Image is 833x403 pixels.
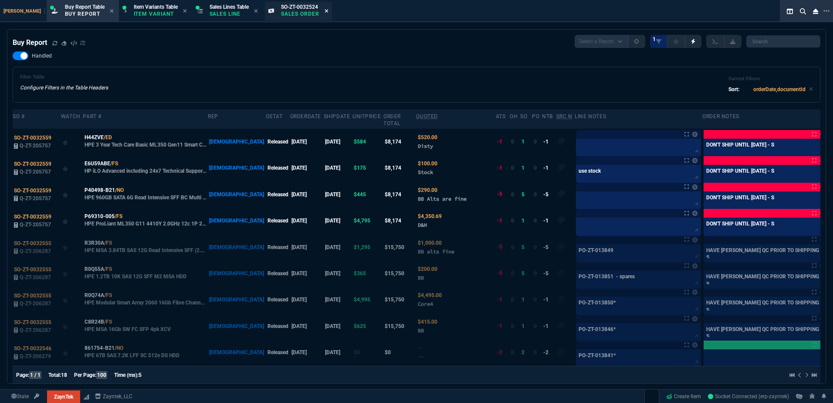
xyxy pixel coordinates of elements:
span: 1 / 1 [29,371,41,379]
div: Add to Watchlist [62,294,81,306]
h4: Buy Report [13,38,47,48]
td: $15,750 [383,287,416,313]
span: H44ZVE [85,133,104,141]
span: Sales Lines Table [210,4,249,10]
span: P69310-005 [85,212,115,220]
span: Stock [418,169,433,175]
span: 0 [534,297,537,303]
td: $0 [383,339,416,365]
td: [DATE] [324,208,352,234]
h6: Filter Table [20,74,108,80]
span: Q-ZT-206287 [20,248,51,254]
a: /NO [115,344,123,352]
td: HPE Modular Smart Array 2060 16Gb Fibre Channel SFF Storage [83,287,208,313]
td: 1 [520,313,532,339]
div: NTB [542,113,553,120]
td: [DATE] [290,181,324,208]
div: -5 [497,269,502,277]
td: 1 [520,287,532,313]
td: HPE ProLiant ML350 G11 4410Y 2.0GHz 12c 1P 2x32GB‑R 8SFF MR408i‑o 2x480GB SSD 2x800W PS NA [83,208,208,234]
a: Create Item [663,390,704,403]
div: -1 [497,217,502,225]
td: HPE 1.2TB 10K SAS 12G SFF M2 MSA HDD [83,260,208,287]
div: ATS [496,113,506,120]
abbr: Quote Sourcing Notes [556,113,572,120]
div: SO [520,113,527,120]
span: R3R30A [85,239,104,247]
div: Add to Watchlist [62,188,81,201]
div: PO [532,113,539,120]
td: $15,750 [383,234,416,260]
span: 100 [96,371,107,379]
span: Page: [16,372,29,378]
span: 0 [511,270,514,277]
div: Rep [208,113,218,120]
p: Item Variant [134,10,177,17]
nx-icon: Open New Tab [823,7,830,15]
span: Quoted Cost [418,292,442,298]
p: HPE 1.2TB 10K SAS 12G SFF M2 MSA HDD [85,273,186,280]
td: Released [266,234,290,260]
span: Quoted Cost [418,187,437,193]
span: [PERSON_NAME] [3,8,45,14]
td: [DATE] [324,287,352,313]
span: Quoted Cost [418,345,422,351]
td: [DEMOGRAPHIC_DATA] [208,313,265,339]
td: -1 [542,287,556,313]
p: HPE MSA 3.84TB SAS 12G Read Intensive SFF (2.5in) M2 3yr Wty SSD [85,247,207,254]
span: 0 [511,297,514,303]
div: SO # [13,113,24,120]
p: HPE Modular Smart Array 2060 16Gb Fibre Channel SFF Storage [85,299,207,306]
a: /FS [104,318,112,326]
td: -1 [542,155,556,181]
div: Add to Watchlist [62,320,81,332]
div: Line Notes [575,113,606,120]
span: 0 [534,270,537,277]
code: orderDate,documentId [753,86,806,92]
td: -1 [542,208,556,234]
td: $8,174 [383,155,416,181]
td: $15,750 [383,313,416,339]
td: [DATE] [290,208,324,234]
span: 18 [61,372,67,378]
span: Q-ZT-205757 [20,143,51,149]
a: /NO [115,186,124,194]
td: [DATE] [290,129,324,155]
td: 5 [520,181,532,208]
div: Watch [61,113,81,120]
span: Quoted Cost [418,240,442,246]
span: SO-ZT-0032559 [14,135,51,141]
span: 0 [511,244,514,250]
td: $0 [352,339,383,365]
td: [DEMOGRAPHIC_DATA] [208,287,265,313]
a: /FS [115,212,122,220]
td: HP iLO Advanced including 24x7 Technical Support and Updates E-LTU [83,155,208,181]
td: [DEMOGRAPHIC_DATA] [208,234,265,260]
span: 0 [511,349,514,355]
p: HP iLO Advanced including 24x7 Technical Support and Updates E-LTU [85,167,207,174]
span: 0 [534,323,537,329]
div: Add to Watchlist [62,346,81,359]
span: 0 [511,191,514,198]
span: R0Q55A [85,265,104,273]
h6: Current Filters [728,76,813,82]
div: shipDate [324,113,350,120]
td: -5 [542,234,556,260]
span: E6U59ABE [85,160,110,167]
span: 0 [534,139,537,145]
nx-icon: Close Workbench [809,6,822,17]
span: SO-ZT-0032555 [14,266,51,273]
td: Released [266,181,290,208]
td: Released [266,208,290,234]
a: /FS [104,291,112,299]
td: Released [266,339,290,365]
td: -5 [542,181,556,208]
p: HPE 6TB SAS 7.2K LFF SC 512e DS HDD [85,352,179,359]
td: -1 [542,313,556,339]
td: $584 [352,129,383,155]
span: Core4 [418,301,433,307]
nx-icon: Close Tab [254,8,258,15]
td: 2 [520,339,532,365]
div: OrderDate [290,113,321,120]
span: 0 [511,165,514,171]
